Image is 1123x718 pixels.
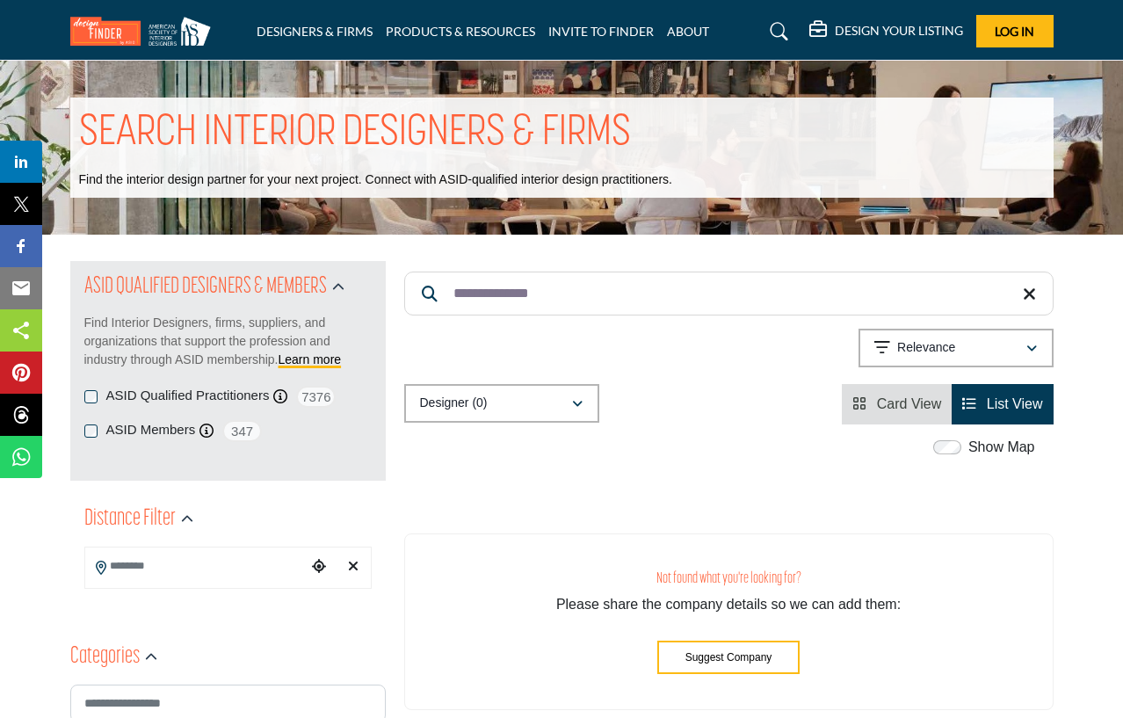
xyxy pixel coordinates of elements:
[548,24,654,39] a: INVITE TO FINDER
[84,504,176,535] h2: Distance Filter
[995,24,1034,39] span: Log In
[753,18,800,46] a: Search
[420,395,488,412] p: Designer (0)
[84,424,98,438] input: ASID Members checkbox
[106,420,196,440] label: ASID Members
[962,396,1042,411] a: View List
[952,384,1053,424] li: List View
[70,642,140,673] h2: Categories
[556,597,901,612] span: Please share the company details so we can add them:
[70,17,220,46] img: Site Logo
[257,24,373,39] a: DESIGNERS & FIRMS
[685,651,772,664] span: Suggest Company
[976,15,1054,47] button: Log In
[306,548,331,586] div: Choose your current location
[84,272,327,303] h2: ASID QUALIFIED DESIGNERS & MEMBERS
[279,352,342,366] a: Learn more
[340,548,366,586] div: Clear search location
[440,569,1018,588] h3: Not found what you're looking for?
[106,386,270,406] label: ASID Qualified Practitioners
[859,329,1054,367] button: Relevance
[79,171,672,189] p: Find the interior design partner for your next project. Connect with ASID-qualified interior desi...
[835,23,963,39] h5: DESIGN YOUR LISTING
[386,24,535,39] a: PRODUCTS & RESOURCES
[877,396,942,411] span: Card View
[987,396,1043,411] span: List View
[404,272,1054,315] input: Search Keyword
[84,390,98,403] input: ASID Qualified Practitioners checkbox
[404,384,599,423] button: Designer (0)
[657,641,801,674] button: Suggest Company
[85,549,307,584] input: Search Location
[968,437,1035,458] label: Show Map
[852,396,941,411] a: View Card
[222,420,262,442] span: 347
[842,384,952,424] li: Card View
[84,314,372,369] p: Find Interior Designers, firms, suppliers, and organizations that support the profession and indu...
[897,339,955,357] p: Relevance
[296,386,336,408] span: 7376
[79,106,631,161] h1: SEARCH INTERIOR DESIGNERS & FIRMS
[809,21,963,42] div: DESIGN YOUR LISTING
[667,24,709,39] a: ABOUT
